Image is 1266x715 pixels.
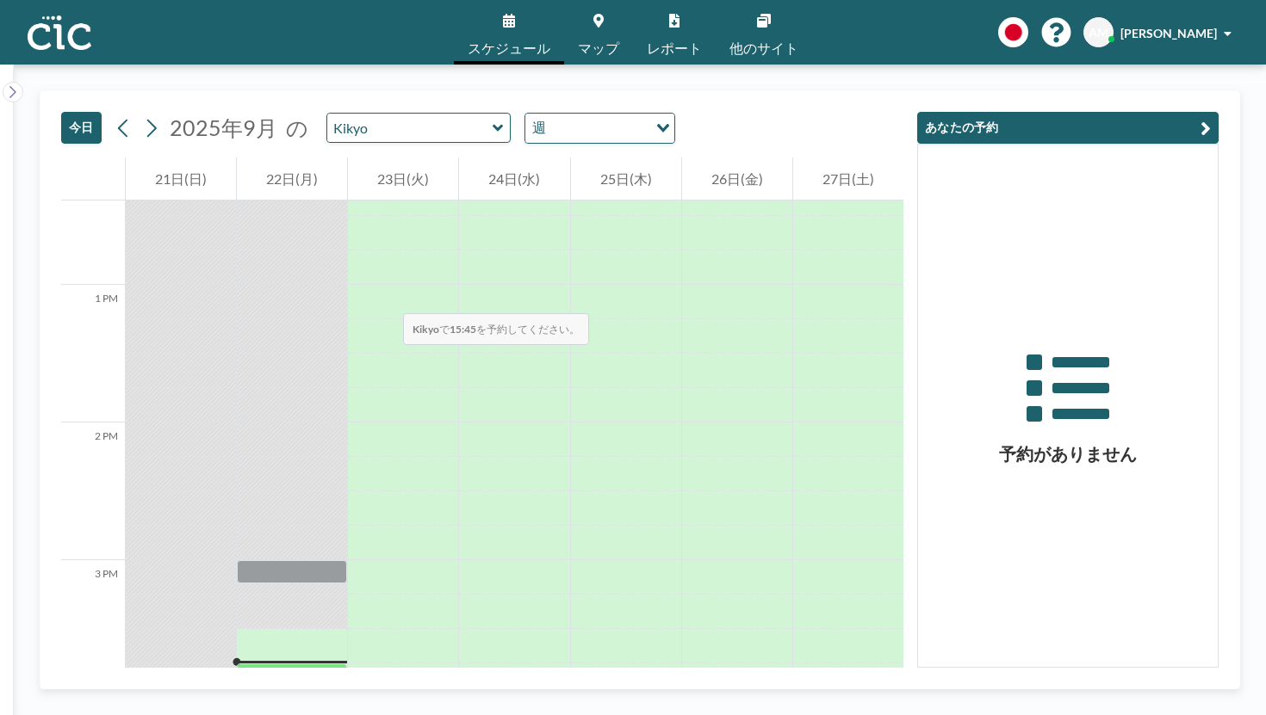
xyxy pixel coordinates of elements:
div: 2 PM [61,422,125,560]
span: の [286,114,308,141]
div: 24日(水) [459,157,569,200]
span: 2025年9月 [170,114,277,140]
span: レポート [647,41,702,55]
h3: 予約がありません [918,443,1218,465]
div: Search for option [525,114,674,143]
div: 25日(木) [571,157,681,200]
div: 26日(金) [682,157,792,200]
b: Kikyo [413,323,439,336]
span: スケジュール [468,41,550,55]
div: 21日(日) [126,157,236,200]
span: で を予約してください。 [403,313,589,345]
div: 22日(月) [237,157,347,200]
button: あなたの予約 [917,112,1219,144]
input: Kikyo [327,114,493,142]
button: 今日 [61,112,102,144]
span: AM [1089,25,1108,40]
b: 15:45 [450,323,476,336]
img: organization-logo [28,15,91,50]
span: [PERSON_NAME] [1120,26,1217,40]
div: 23日(火) [348,157,458,200]
div: 1 PM [61,285,125,422]
div: 12 PM [61,147,125,285]
div: 3 PM [61,560,125,698]
input: Search for option [551,117,646,139]
span: マップ [578,41,619,55]
span: 週 [529,117,549,139]
div: 27日(土) [793,157,903,200]
span: 他のサイト [729,41,798,55]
